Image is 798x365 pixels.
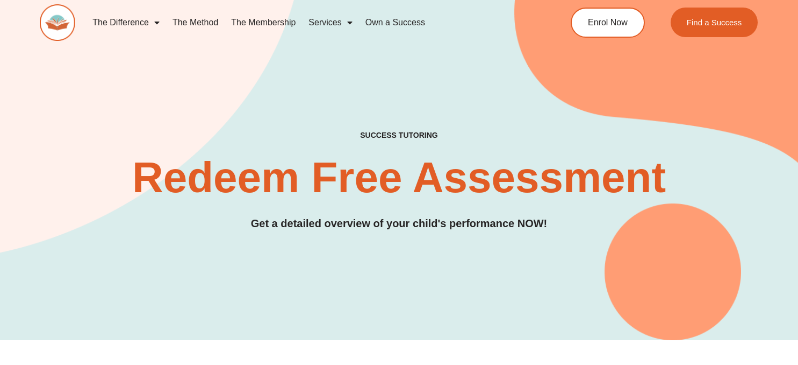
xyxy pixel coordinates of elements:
h2: Redeem Free Assessment [40,156,758,199]
span: Enrol Now [588,18,628,27]
span: Find a Success [687,18,742,26]
h4: SUCCESS TUTORING​ [293,131,506,140]
a: Own a Success [359,10,432,35]
nav: Menu [86,10,529,35]
a: Enrol Now [571,8,645,38]
h3: Get a detailed overview of your child's performance NOW! [40,215,758,232]
a: Services [302,10,358,35]
a: The Method [166,10,225,35]
a: The Difference [86,10,166,35]
a: Find a Success [671,8,758,37]
a: The Membership [225,10,302,35]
